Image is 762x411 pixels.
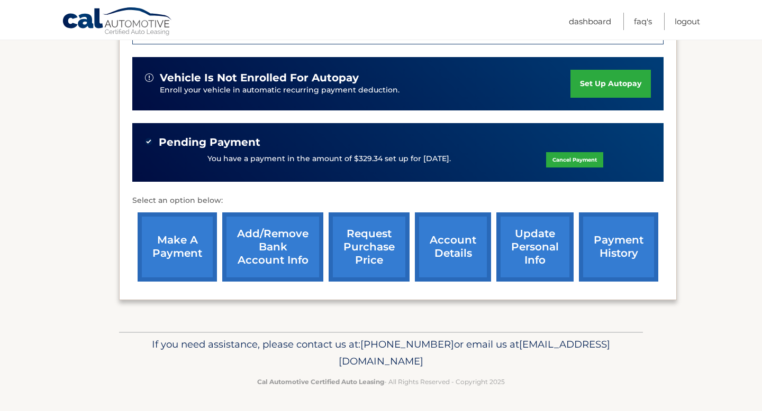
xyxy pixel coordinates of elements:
[126,336,636,370] p: If you need assistance, please contact us at: or email us at
[138,212,217,282] a: make a payment
[207,153,451,165] p: You have a payment in the amount of $329.34 set up for [DATE].
[579,212,658,282] a: payment history
[569,13,611,30] a: Dashboard
[675,13,700,30] a: Logout
[570,70,651,98] a: set up autopay
[126,376,636,387] p: - All Rights Reserved - Copyright 2025
[329,212,410,282] a: request purchase price
[132,194,664,207] p: Select an option below:
[634,13,652,30] a: FAQ's
[546,152,603,167] a: Cancel Payment
[159,136,260,149] span: Pending Payment
[222,212,323,282] a: Add/Remove bank account info
[145,73,153,82] img: alert-white.svg
[496,212,574,282] a: update personal info
[415,212,491,282] a: account details
[360,338,454,350] span: [PHONE_NUMBER]
[257,378,384,386] strong: Cal Automotive Certified Auto Leasing
[160,85,570,96] p: Enroll your vehicle in automatic recurring payment deduction.
[160,71,359,85] span: vehicle is not enrolled for autopay
[145,138,152,145] img: check-green.svg
[62,7,173,38] a: Cal Automotive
